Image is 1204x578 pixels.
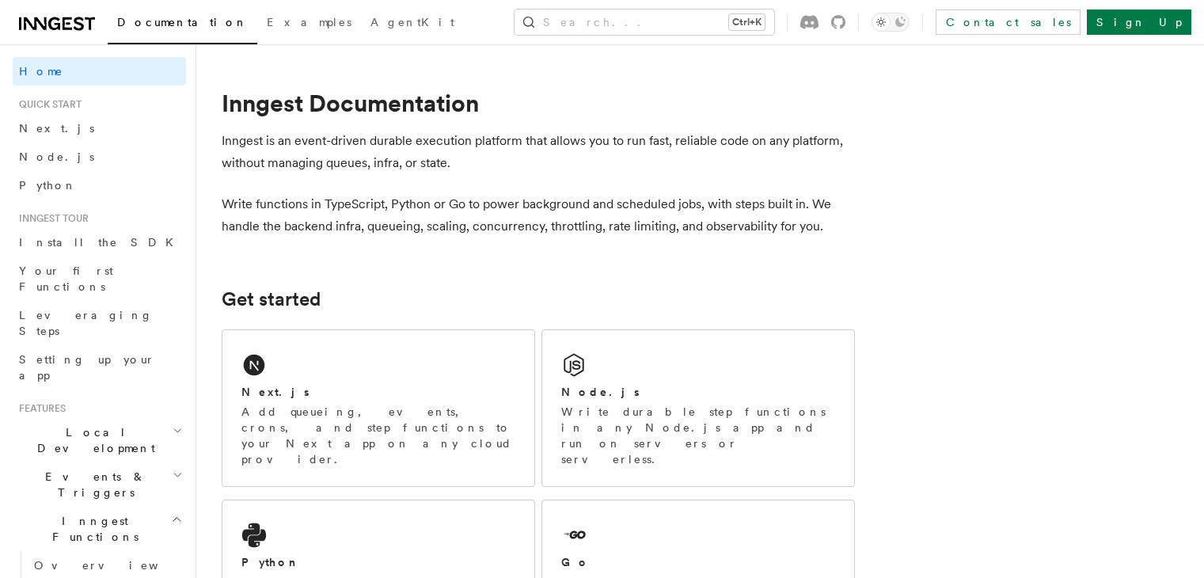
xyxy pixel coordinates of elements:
p: Add queueing, events, crons, and step functions to your Next app on any cloud provider. [241,404,515,467]
p: Write durable step functions in any Node.js app and run on servers or serverless. [561,404,835,467]
a: Contact sales [936,10,1081,35]
span: Examples [267,16,351,29]
h1: Inngest Documentation [222,89,855,117]
span: Home [19,63,63,79]
button: Local Development [13,418,186,462]
span: Inngest tour [13,212,89,225]
kbd: Ctrl+K [729,14,765,30]
a: Home [13,57,186,86]
button: Inngest Functions [13,507,186,551]
button: Events & Triggers [13,462,186,507]
span: AgentKit [370,16,454,29]
a: Your first Functions [13,257,186,301]
button: Toggle dark mode [872,13,910,32]
span: Python [19,179,77,192]
a: Node.jsWrite durable step functions in any Node.js app and run on servers or serverless. [541,329,855,487]
span: Your first Functions [19,264,113,293]
span: Node.js [19,150,94,163]
a: Documentation [108,5,257,44]
a: Examples [257,5,361,43]
a: Sign Up [1087,10,1191,35]
a: Next.jsAdd queueing, events, crons, and step functions to your Next app on any cloud provider. [222,329,535,487]
a: AgentKit [361,5,464,43]
p: Write functions in TypeScript, Python or Go to power background and scheduled jobs, with steps bu... [222,193,855,238]
span: Next.js [19,122,94,135]
h2: Go [561,554,590,570]
p: Inngest is an event-driven durable execution platform that allows you to run fast, reliable code ... [222,130,855,174]
a: Install the SDK [13,228,186,257]
span: Leveraging Steps [19,309,153,337]
span: Local Development [13,424,173,456]
span: Events & Triggers [13,469,173,500]
span: Overview [34,559,197,572]
span: Setting up your app [19,353,155,382]
h2: Next.js [241,384,310,400]
span: Quick start [13,98,82,111]
a: Node.js [13,143,186,171]
button: Search...Ctrl+K [515,10,774,35]
span: Documentation [117,16,248,29]
a: Leveraging Steps [13,301,186,345]
h2: Node.js [561,384,640,400]
span: Inngest Functions [13,513,171,545]
span: Features [13,402,66,415]
h2: Python [241,554,300,570]
a: Setting up your app [13,345,186,390]
a: Get started [222,288,321,310]
span: Install the SDK [19,236,183,249]
a: Python [13,171,186,200]
a: Next.js [13,114,186,143]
